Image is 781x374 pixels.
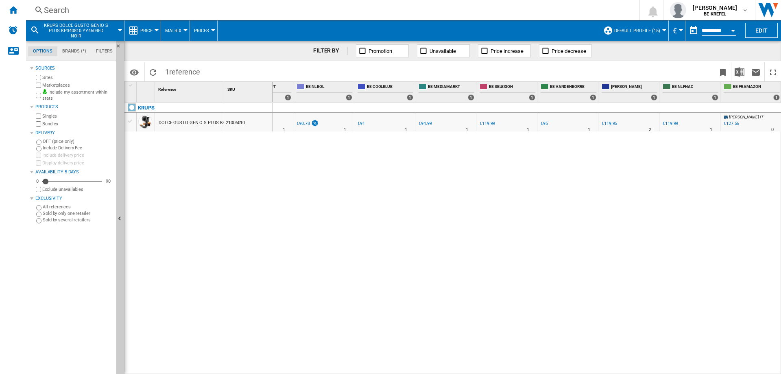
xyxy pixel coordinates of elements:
input: Bundles [36,121,41,127]
md-tab-item: Brands (*) [57,46,91,56]
label: Bundles [42,121,113,127]
div: €119.99 [663,121,678,126]
md-menu: Currency [669,20,685,41]
div: BE MEDIAMARKT 1 offers sold by BE MEDIAMARKT [417,82,476,102]
label: OFF (price only) [43,138,113,144]
input: Singles [36,114,41,119]
span: Default profile (15) [614,28,660,33]
div: €94.99 [419,121,432,126]
div: SKU Sort None [226,82,273,94]
span: reference [169,68,200,76]
div: €94.99 [417,120,432,128]
label: All references [43,204,113,210]
input: Include delivery price [36,153,41,158]
button: Price [140,20,157,41]
span: € [673,26,677,35]
div: 1 offers sold by BE COOLBLUE [407,94,413,101]
div: Default profile (15) [603,20,664,41]
img: promotionV3.png [311,120,319,127]
div: BE VANDENBORRE 1 offers sold by BE VANDENBORRE [539,82,598,102]
label: Sites [42,74,113,81]
div: Sort None [226,82,273,94]
div: Price [129,20,157,41]
div: Products [35,104,113,110]
div: 1 offers sold by LU HIFI [651,94,657,101]
div: Sort None [138,82,155,94]
span: KRUPS DOLCE GUSTO GENIO S PLUS KP340810 YY4504FD NOIR [43,23,109,39]
span: 1 [161,62,204,79]
button: Send this report by email [748,62,764,81]
span: Price [140,28,153,33]
md-slider: Availability [42,177,102,186]
button: Unavailable [417,44,470,57]
div: €119.99 [478,120,495,128]
input: Sold by several retailers [36,218,41,223]
div: DOLCE GUSTO GENIO S PLUS KP340810 YY4504FD NOIR [159,114,273,132]
input: Include Delivery Fee [36,146,41,151]
span: Promotion [369,48,392,54]
span: BE SELEXION [489,84,535,91]
div: Delivery Time : 1 day [405,126,407,134]
button: Hide [116,41,126,55]
div: €119.95 [602,121,617,126]
input: Marketplaces [36,83,41,88]
div: Search [44,4,618,16]
button: Promotion [356,44,409,57]
button: Edit [745,23,778,38]
div: €119.99 [661,120,678,128]
button: Reload [145,62,161,81]
button: Maximize [765,62,781,81]
div: €95 [539,120,548,128]
div: Delivery Time : 1 day [710,126,712,134]
div: 1 offers sold by BE SELEXION [529,94,535,101]
label: Include my assortment within stats [42,89,113,102]
label: Sold by only one retailer [43,210,113,217]
img: profile.jpg [670,2,686,18]
button: KRUPS DOLCE GUSTO GENIO S PLUS KP340810 YY4504FD NOIR [43,20,117,41]
img: mysite-bg-18x18.png [42,89,47,94]
div: Delivery Time : 1 day [588,126,590,134]
div: Delivery Time : 1 day [527,126,529,134]
input: Display delivery price [36,160,41,166]
span: [PERSON_NAME] [611,84,657,91]
span: Price increase [491,48,524,54]
div: 90 [104,178,113,184]
input: Display delivery price [36,187,41,192]
div: € [673,20,681,41]
div: €90.78 [297,121,310,126]
label: Singles [42,113,113,119]
div: 1 offers sold by BE NL FNAC [712,94,718,101]
div: FILTER BY [313,47,348,55]
div: €91 [356,120,365,128]
div: Exclusivity [35,195,113,202]
input: Sites [36,75,41,80]
label: Include Delivery Fee [43,145,113,151]
div: Delivery Time : 0 day [771,126,774,134]
div: BE NL BOL 1 offers sold by BE NL BOL [295,82,354,102]
button: Download in Excel [731,62,748,81]
div: BE SELEXION 1 offers sold by BE SELEXION [478,82,537,102]
label: Display delivery price [42,160,113,166]
b: BE KREFEL [704,11,726,17]
button: Price decrease [539,44,592,57]
div: Reference Sort None [157,82,224,94]
button: md-calendar [685,22,702,39]
div: BE NL FNAC 1 offers sold by BE NL FNAC [661,82,720,102]
span: Unavailable [430,48,456,54]
label: Marketplaces [42,82,113,88]
div: €95 [541,121,548,126]
div: Delivery Time : 1 day [283,126,285,134]
button: Prices [194,20,213,41]
button: Matrix [165,20,185,41]
div: €90.78 [295,120,319,128]
div: 1 offers sold by BE NL BOL [346,94,352,101]
span: Prices [194,28,209,33]
span: Price decrease [552,48,586,54]
div: €127.56 [724,121,739,126]
span: Matrix [165,28,181,33]
button: Price increase [478,44,531,57]
div: €127.56 [722,120,739,128]
div: 1 offers sold by BE FR AMAZON [773,94,780,101]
